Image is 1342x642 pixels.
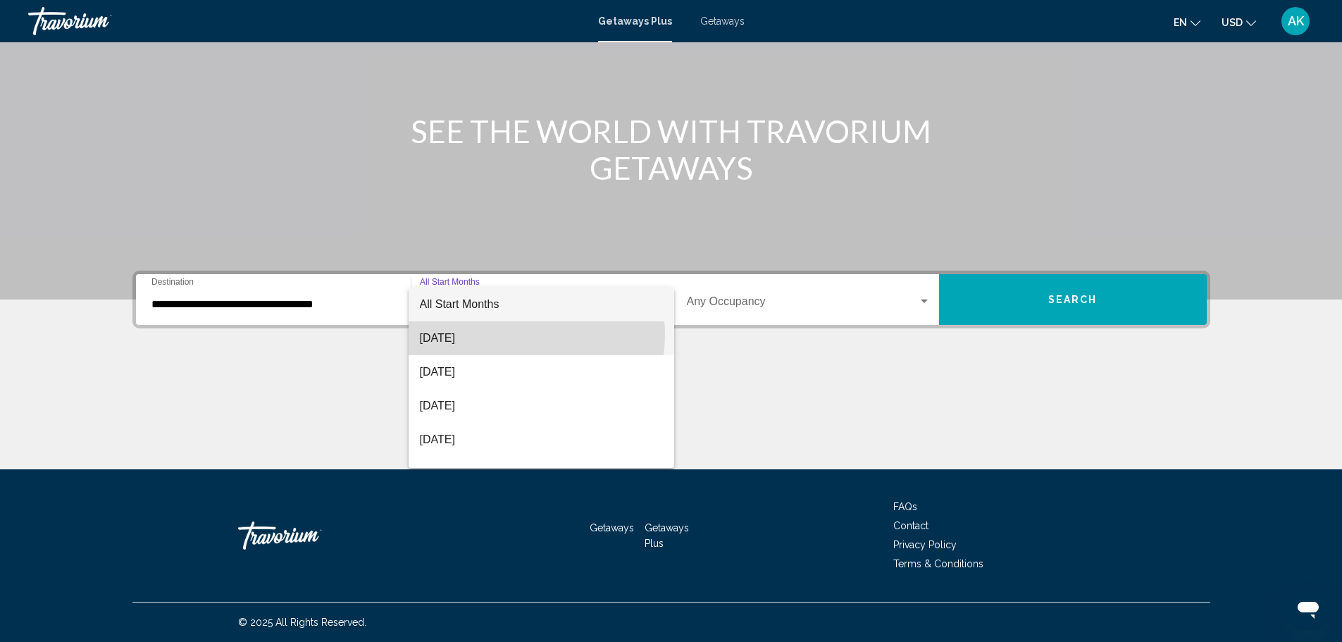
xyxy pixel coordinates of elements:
span: [DATE] [420,423,663,457]
span: [DATE] [420,389,663,423]
span: [DATE] [420,321,663,355]
iframe: Button to launch messaging window [1286,586,1331,631]
span: [DATE] [420,457,663,490]
span: All Start Months [420,298,499,310]
span: [DATE] [420,355,663,389]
